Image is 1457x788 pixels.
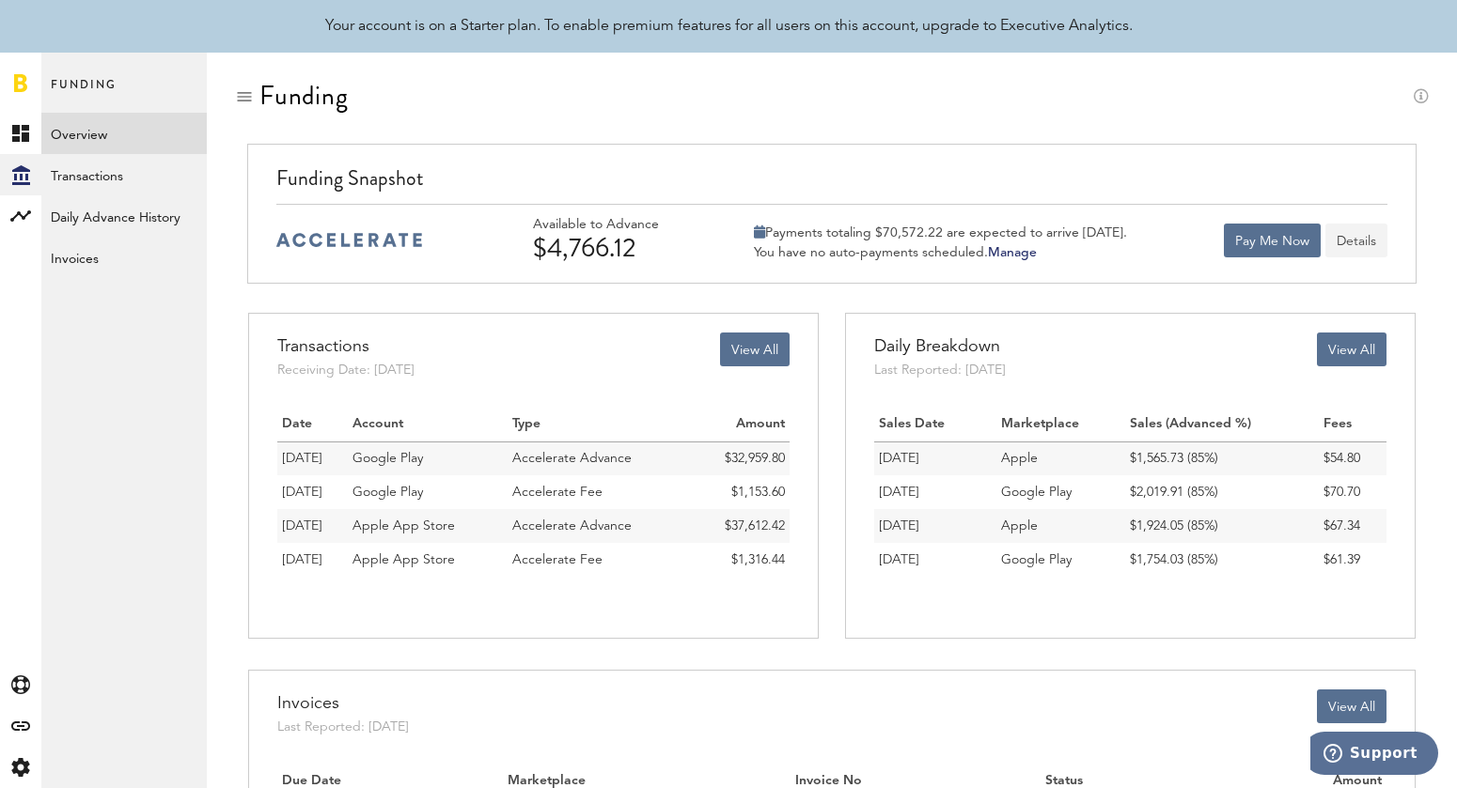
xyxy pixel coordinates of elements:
[259,81,349,111] div: Funding
[41,195,207,237] a: Daily Advance History
[276,233,422,247] img: accelerate-medium-blue-logo.svg
[1125,441,1319,475] td: $1,565.73 (85%)
[533,233,712,263] div: $4,766.12
[41,113,207,154] a: Overview
[508,509,691,543] td: Accelerate Advance
[1317,689,1386,723] button: View All
[731,553,785,566] span: $1,316.44
[1125,475,1319,509] td: $2,019.91 (85%)
[1319,475,1386,509] td: $70.70
[277,718,409,736] div: Last Reported: [DATE]
[874,361,1006,379] div: Last Reported: [DATE]
[691,408,790,441] th: Amount
[731,486,785,499] span: $1,153.60
[352,486,423,499] span: Google Play
[1319,509,1386,543] td: $67.34
[277,543,348,577] td: 09/30/25
[352,452,423,465] span: Google Play
[996,441,1126,475] td: Apple
[1319,408,1386,441] th: Fees
[512,519,632,533] span: Accelerate Advance
[348,408,508,441] th: Account
[720,332,790,366] button: View All
[277,689,409,718] div: Invoices
[512,452,632,465] span: Accelerate Advance
[276,163,1388,204] div: Funding Snapshot
[1325,224,1387,257] button: Details
[352,519,455,533] span: Apple App Store
[988,246,1037,259] a: Manage
[1310,732,1438,779] iframe: Opens a widget where you can find more information
[1125,543,1319,577] td: $1,754.03 (85%)
[277,361,415,379] div: Receiving Date: [DATE]
[282,486,322,499] span: [DATE]
[325,15,1133,38] div: Your account is on a Starter plan. To enable premium features for all users on this account, upgr...
[348,543,508,577] td: Apple App Store
[277,475,348,509] td: 09/30/25
[996,475,1126,509] td: Google Play
[508,441,691,475] td: Accelerate Advance
[41,154,207,195] a: Transactions
[874,509,996,543] td: [DATE]
[41,237,207,278] a: Invoices
[277,408,348,441] th: Date
[1125,509,1319,543] td: $1,924.05 (85%)
[282,519,322,533] span: [DATE]
[348,475,508,509] td: Google Play
[533,217,712,233] div: Available to Advance
[874,332,1006,361] div: Daily Breakdown
[1317,332,1386,366] button: View All
[691,475,790,509] td: $1,153.60
[725,452,785,465] span: $32,959.80
[754,244,1127,261] div: You have no auto-payments scheduled.
[996,408,1126,441] th: Marketplace
[874,543,996,577] td: [DATE]
[508,408,691,441] th: Type
[996,543,1126,577] td: Google Play
[348,509,508,543] td: Apple App Store
[277,509,348,543] td: 09/30/25
[277,441,348,475] td: 09/30/25
[282,553,322,566] span: [DATE]
[1319,543,1386,577] td: $61.39
[691,509,790,543] td: $37,612.42
[348,441,508,475] td: Google Play
[725,519,785,533] span: $37,612.42
[512,553,603,566] span: Accelerate Fee
[1319,441,1386,475] td: $54.80
[874,475,996,509] td: [DATE]
[691,543,790,577] td: $1,316.44
[277,332,415,361] div: Transactions
[754,224,1127,241] div: Payments totaling $70,572.22 are expected to arrive [DATE].
[996,509,1126,543] td: Apple
[512,486,603,499] span: Accelerate Fee
[1125,408,1319,441] th: Sales (Advanced %)
[508,543,691,577] td: Accelerate Fee
[874,441,996,475] td: [DATE]
[508,475,691,509] td: Accelerate Fee
[691,441,790,475] td: $32,959.80
[51,73,117,113] span: Funding
[874,408,996,441] th: Sales Date
[352,553,455,566] span: Apple App Store
[1224,224,1321,257] button: Pay Me Now
[282,452,322,465] span: [DATE]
